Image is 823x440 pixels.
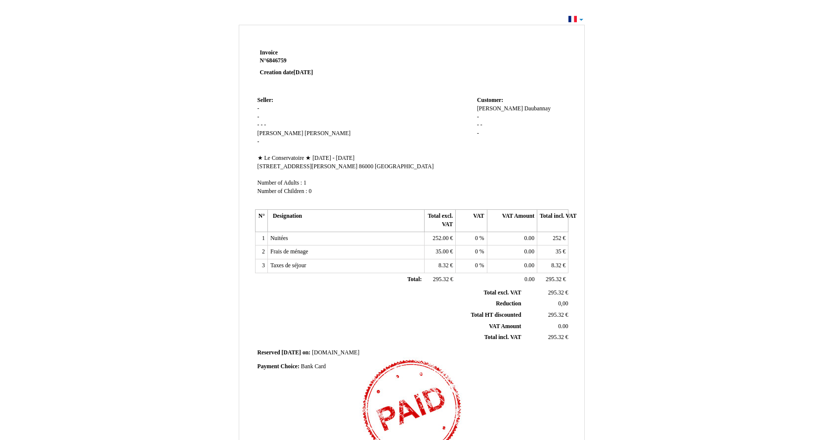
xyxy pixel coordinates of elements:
[255,232,267,245] td: 1
[456,210,487,232] th: VAT
[359,163,373,170] span: 86000
[424,273,455,287] td: €
[260,57,378,65] strong: N°
[258,114,260,120] span: -
[255,259,267,273] td: 3
[260,49,278,56] span: Invoice
[546,276,562,283] span: 295.32
[537,232,568,245] td: €
[424,259,455,273] td: €
[258,363,300,370] span: Payment Choice:
[258,349,280,356] span: Reserved
[484,334,521,341] span: Total incl. VAT
[523,332,570,343] td: €
[260,122,262,128] span: -
[258,122,260,128] span: -
[258,139,260,145] span: -
[523,310,570,321] td: €
[475,235,478,242] span: 0
[270,235,288,242] span: Nuitées
[424,232,455,245] td: €
[524,105,551,112] span: Daubannay
[477,130,479,137] span: -
[282,349,301,356] span: [DATE]
[267,210,424,232] th: Designation
[456,245,487,259] td: %
[258,130,303,137] span: [PERSON_NAME]
[258,105,260,112] span: -
[548,334,564,341] span: 295.32
[496,300,521,307] span: Reduction
[258,97,273,103] span: Seller:
[255,245,267,259] td: 2
[258,163,358,170] span: [STREET_ADDRESS][PERSON_NAME]
[258,155,311,161] span: ★ Le Conservatoire ★
[523,288,570,298] td: €
[258,180,303,186] span: Number of Adults :
[484,290,521,296] span: Total excl. VAT
[471,312,521,318] span: Total HT discounted
[537,210,568,232] th: Total incl. VAT
[558,323,568,330] span: 0.00
[475,262,478,269] span: 0
[407,276,422,283] span: Total:
[553,235,562,242] span: 252
[480,122,482,128] span: -
[301,363,326,370] span: Bank Card
[537,273,568,287] td: €
[260,69,313,76] strong: Creation date
[424,210,455,232] th: Total excl. VAT
[487,210,537,232] th: VAT Amount
[303,349,310,356] span: on:
[456,259,487,273] td: %
[551,262,561,269] span: 8.32
[303,180,306,186] span: 1
[312,155,354,161] span: [DATE] - [DATE]
[477,122,479,128] span: -
[438,262,448,269] span: 8.32
[312,349,359,356] span: [DOMAIN_NAME]
[477,114,479,120] span: -
[537,245,568,259] td: €
[255,210,267,232] th: N°
[258,188,307,195] span: Number of Children :
[548,312,564,318] span: 295.32
[475,248,478,255] span: 0
[304,130,350,137] span: [PERSON_NAME]
[524,276,534,283] span: 0.00
[456,232,487,245] td: %
[556,248,562,255] span: 35
[433,276,449,283] span: 295.32
[270,248,308,255] span: Frais de ménage
[477,105,523,112] span: [PERSON_NAME]
[266,57,287,64] span: 6846759
[524,235,534,242] span: 0.00
[308,188,311,195] span: 0
[294,69,313,76] span: [DATE]
[435,248,448,255] span: 35.00
[524,262,534,269] span: 0.00
[489,323,521,330] span: VAT Amount
[524,248,534,255] span: 0.00
[548,290,564,296] span: 295.32
[424,245,455,259] td: €
[558,300,568,307] span: 0,00
[477,97,503,103] span: Customer:
[270,262,306,269] span: Taxes de séjour
[375,163,433,170] span: [GEOGRAPHIC_DATA]
[537,259,568,273] td: €
[433,235,448,242] span: 252.00
[264,122,266,128] span: -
